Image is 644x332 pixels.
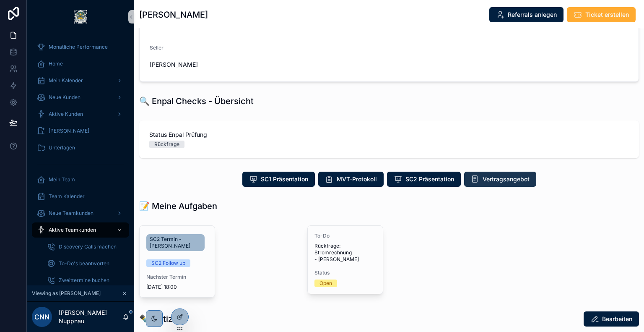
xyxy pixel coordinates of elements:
[42,273,129,288] a: Zweittermine buchen
[150,60,265,69] span: [PERSON_NAME]
[49,77,83,84] span: Mein Kalender
[405,175,454,183] span: SC2 Präsentation
[32,222,129,238] a: Aktive Teamkunden
[314,243,376,263] span: Rückfrage: Stromrechnung - [PERSON_NAME]
[32,140,129,155] a: Unterlagen
[139,9,208,21] h1: [PERSON_NAME]
[32,39,129,55] a: Monatliche Performance
[139,95,254,107] h1: 🔍 Enpal Checks - Übersicht
[150,44,164,51] span: Seller
[49,144,75,151] span: Unterlagen
[319,280,332,287] div: Open
[149,131,629,139] span: Status Enpal Prüfung
[49,44,108,50] span: Monatliche Performance
[151,259,185,267] div: SC2 Follow up
[489,7,563,22] button: Referrals anlegen
[261,175,308,183] span: SC1 Präsentation
[584,311,639,327] button: Bearbeiten
[146,284,208,290] span: [DATE] 18:00
[49,227,96,233] span: Aktive Teamkunden
[585,10,629,19] span: Ticket erstellen
[602,315,632,323] span: Bearbeiten
[59,260,109,267] span: To-Do's beantworten
[314,269,376,276] span: Status
[32,172,129,187] a: Mein Team
[387,172,461,187] button: SC2 Präsentation
[146,234,205,251] a: SC2 Termin - [PERSON_NAME]
[49,128,89,134] span: [PERSON_NAME]
[154,141,179,148] div: Rückfrage
[242,172,315,187] button: SC1 Präsentation
[59,243,117,250] span: Discovery Calls machen
[337,175,377,183] span: MVT-Protokoll
[318,172,384,187] button: MVT-Protokoll
[49,210,93,217] span: Neue Teamkunden
[27,34,134,285] div: scrollable content
[42,239,129,254] a: Discovery Calls machen
[150,236,201,249] span: SC2 Termin - [PERSON_NAME]
[49,176,75,183] span: Mein Team
[59,277,109,284] span: Zweittermine buchen
[32,123,129,139] a: [PERSON_NAME]
[34,312,49,322] span: CNN
[49,111,83,118] span: Aktive Kunden
[32,206,129,221] a: Neue Teamkunden
[464,172,536,187] button: Vertragsangebot
[567,7,636,22] button: Ticket erstellen
[32,56,129,71] a: Home
[483,175,530,183] span: Vertragsangebot
[146,274,208,280] span: Nächster Termin
[59,308,122,325] p: [PERSON_NAME] Nuppnau
[49,94,80,101] span: Neue Kunden
[314,233,376,239] span: To-Do
[139,200,217,212] h1: 📝 Meine Aufgaben
[32,107,129,122] a: Aktive Kunden
[139,313,183,325] h1: ✒️ Notizen
[508,10,557,19] span: Referrals anlegen
[32,189,129,204] a: Team Kalender
[74,10,87,24] img: App logo
[32,290,101,297] span: Viewing as [PERSON_NAME]
[32,73,129,88] a: Mein Kalender
[49,60,63,67] span: Home
[307,225,383,294] a: To-DoRückfrage: Stromrechnung - [PERSON_NAME]StatusOpen
[42,256,129,271] a: To-Do's beantworten
[49,193,85,200] span: Team Kalender
[32,90,129,105] a: Neue Kunden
